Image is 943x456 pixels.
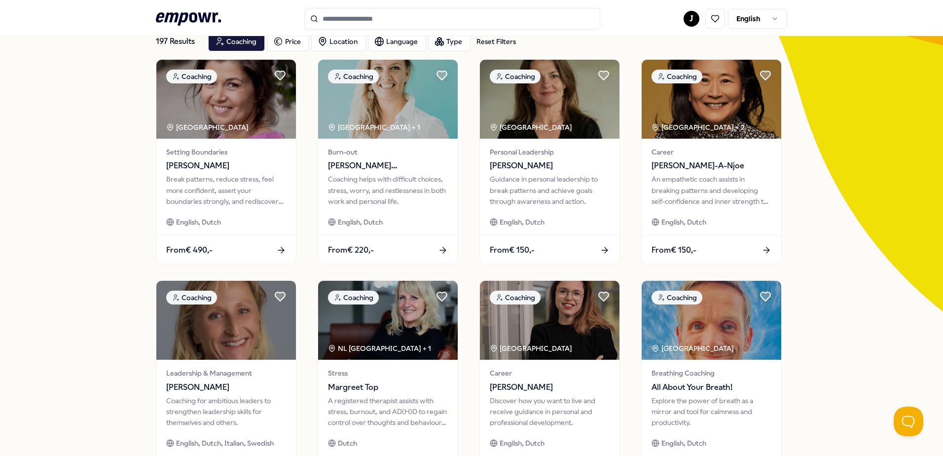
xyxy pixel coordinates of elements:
[166,395,286,428] div: Coaching for ambitious leaders to strengthen leadership skills for themselves and others.
[176,438,274,449] span: English, Dutch, Italian, Swedish
[894,407,923,436] iframe: Help Scout Beacon - Open
[661,217,706,228] span: English, Dutch
[652,395,771,428] div: Explore the power of breath as a mirror and tool for calmness and productivity.
[642,281,781,360] img: package image
[156,281,296,360] img: package image
[652,70,702,83] div: Coaching
[328,174,448,207] div: Coaching helps with difficult choices, stress, worry, and restlessness in both work and personal ...
[328,244,374,257] span: From € 220,-
[338,217,383,228] span: English, Dutch
[652,122,745,133] div: [GEOGRAPHIC_DATA] + 2
[490,147,610,157] span: Personal Leadership
[479,59,620,265] a: package imageCoaching[GEOGRAPHIC_DATA] Personal Leadership[PERSON_NAME]Guidance in personal leade...
[328,368,448,379] span: Stress
[652,381,771,394] span: All About Your Breath!
[166,122,250,133] div: [GEOGRAPHIC_DATA]
[318,60,458,139] img: package image
[490,70,541,83] div: Coaching
[166,147,286,157] span: Setting Boundaries
[166,291,217,304] div: Coaching
[652,368,771,379] span: Breathing Coaching
[490,174,610,207] div: Guidance in personal leadership to break patterns and achieve goals through awareness and action.
[311,32,366,51] button: Location
[500,438,544,449] span: English, Dutch
[490,291,541,304] div: Coaching
[490,244,535,257] span: From € 150,-
[490,122,574,133] div: [GEOGRAPHIC_DATA]
[328,122,420,133] div: [GEOGRAPHIC_DATA] + 1
[652,343,735,354] div: [GEOGRAPHIC_DATA]
[156,60,296,139] img: package image
[166,244,213,257] span: From € 490,-
[328,147,448,157] span: Burn-out
[156,59,296,265] a: package imageCoaching[GEOGRAPHIC_DATA] Setting Boundaries[PERSON_NAME]Break patterns, reduce stre...
[490,381,610,394] span: [PERSON_NAME]
[328,395,448,428] div: A registered therapist assists with stress, burnout, and AD(H)D to regain control over thoughts a...
[328,381,448,394] span: Margreet Top
[166,368,286,379] span: Leadership & Management
[328,343,431,354] div: NL [GEOGRAPHIC_DATA] + 1
[208,32,265,51] button: Coaching
[480,281,619,360] img: package image
[652,174,771,207] div: An empathetic coach assists in breaking patterns and developing self-confidence and inner strengt...
[304,8,600,30] input: Search for products, categories or subcategories
[318,281,458,360] img: package image
[166,174,286,207] div: Break patterns, reduce stress, feel more confident, assert your boundaries strongly, and rediscov...
[328,291,379,304] div: Coaching
[318,59,458,265] a: package imageCoaching[GEOGRAPHIC_DATA] + 1Burn-out[PERSON_NAME][GEOGRAPHIC_DATA]Coaching helps wi...
[328,70,379,83] div: Coaching
[652,147,771,157] span: Career
[490,368,610,379] span: Career
[641,59,782,265] a: package imageCoaching[GEOGRAPHIC_DATA] + 2Career[PERSON_NAME]-A-NjoeAn empathetic coach assists i...
[428,32,471,51] button: Type
[500,217,544,228] span: English, Dutch
[480,60,619,139] img: package image
[338,438,357,449] span: Dutch
[684,11,699,27] button: J
[652,159,771,172] span: [PERSON_NAME]-A-Njoe
[490,159,610,172] span: [PERSON_NAME]
[661,438,706,449] span: English, Dutch
[166,70,217,83] div: Coaching
[267,32,309,51] button: Price
[176,217,221,228] span: English, Dutch
[652,291,702,304] div: Coaching
[490,343,574,354] div: [GEOGRAPHIC_DATA]
[328,159,448,172] span: [PERSON_NAME][GEOGRAPHIC_DATA]
[642,60,781,139] img: package image
[166,159,286,172] span: [PERSON_NAME]
[156,32,200,51] div: 197 Results
[652,244,696,257] span: From € 150,-
[368,32,426,51] button: Language
[490,395,610,428] div: Discover how you want to live and receive guidance in personal and professional development.
[476,36,516,47] div: Reset Filters
[166,381,286,394] span: [PERSON_NAME]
